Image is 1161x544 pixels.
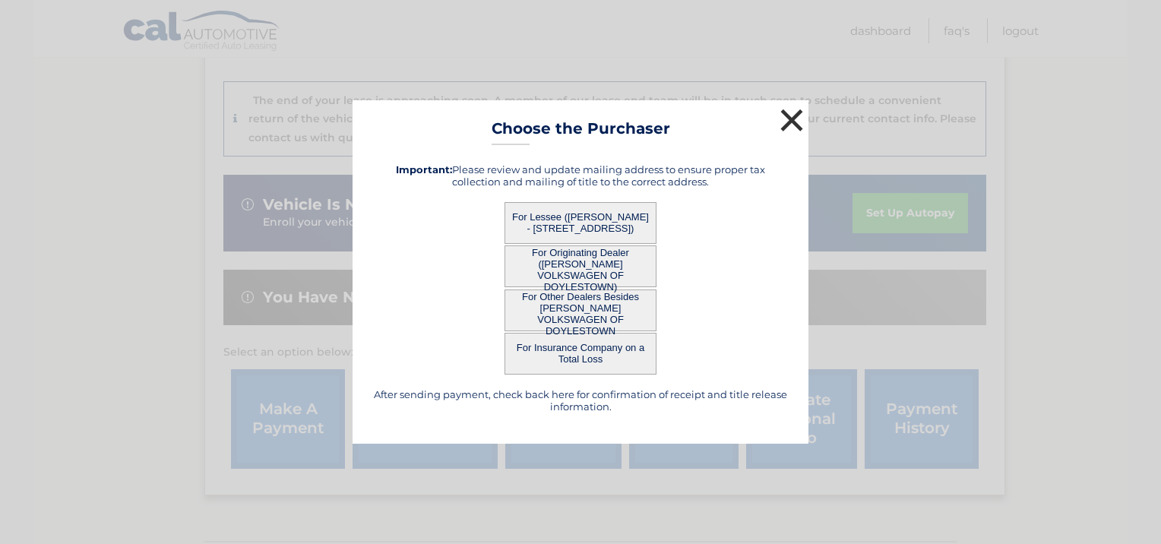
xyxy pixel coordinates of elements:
[777,105,807,135] button: ×
[505,333,656,375] button: For Insurance Company on a Total Loss
[505,245,656,287] button: For Originating Dealer ([PERSON_NAME] VOLKSWAGEN OF DOYLESTOWN)
[372,388,789,413] h5: After sending payment, check back here for confirmation of receipt and title release information.
[492,119,670,146] h3: Choose the Purchaser
[396,163,452,176] strong: Important:
[505,289,656,331] button: For Other Dealers Besides [PERSON_NAME] VOLKSWAGEN OF DOYLESTOWN
[372,163,789,188] h5: Please review and update mailing address to ensure proper tax collection and mailing of title to ...
[505,202,656,244] button: For Lessee ([PERSON_NAME] - [STREET_ADDRESS])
